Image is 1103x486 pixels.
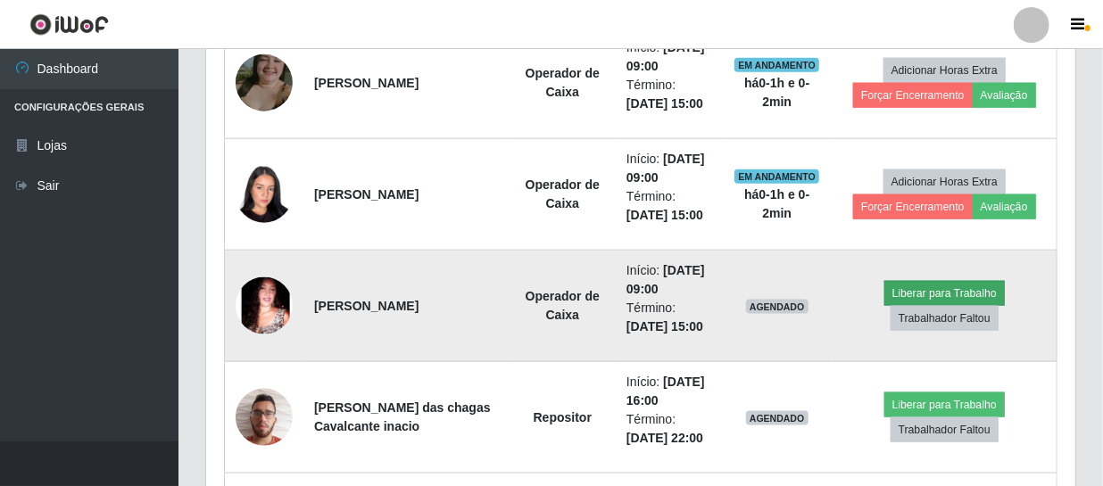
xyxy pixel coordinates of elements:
button: Forçar Encerramento [853,83,973,108]
button: Trabalhador Faltou [891,417,999,442]
button: Adicionar Horas Extra [883,169,1006,194]
li: Início: [626,38,711,76]
li: Término: [626,187,711,225]
li: Término: [626,410,711,448]
li: Início: [626,373,711,410]
strong: Repositor [534,410,592,424]
time: [DATE] 15:00 [626,96,703,111]
strong: há 0-1 h e 0-2 min [744,76,809,109]
button: Liberar para Trabalho [884,392,1005,417]
time: [DATE] 09:00 [626,263,705,296]
button: Trabalhador Faltou [891,306,999,331]
button: Forçar Encerramento [853,194,973,219]
strong: Operador de Caixa [526,289,600,322]
time: [DATE] 22:00 [626,431,703,445]
button: Avaliação [973,194,1036,219]
time: [DATE] 15:00 [626,319,703,334]
strong: [PERSON_NAME] [314,187,419,202]
li: Início: [626,150,711,187]
img: 1737811794614.jpeg [236,32,293,134]
span: EM ANDAMENTO [734,58,819,72]
button: Avaliação [973,83,1036,108]
li: Término: [626,299,711,336]
img: 1742864590571.jpeg [236,277,293,334]
img: 1742821010159.jpeg [236,156,293,232]
span: AGENDADO [746,300,809,314]
strong: [PERSON_NAME] [314,299,419,313]
button: Liberar para Trabalho [884,281,1005,306]
li: Início: [626,261,711,299]
strong: Operador de Caixa [526,66,600,99]
time: [DATE] 16:00 [626,375,705,408]
button: Adicionar Horas Extra [883,58,1006,83]
strong: [PERSON_NAME] das chagas Cavalcante inacio [314,400,491,433]
span: AGENDADO [746,411,809,425]
span: EM ANDAMENTO [734,169,819,184]
time: [DATE] 09:00 [626,152,705,185]
strong: há 0-1 h e 0-2 min [744,187,809,220]
li: Término: [626,76,711,113]
strong: Operador de Caixa [526,177,600,210]
time: [DATE] 15:00 [626,208,703,222]
strong: [PERSON_NAME] [314,76,419,90]
img: 1738680249125.jpeg [236,379,293,455]
img: CoreUI Logo [29,13,109,36]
